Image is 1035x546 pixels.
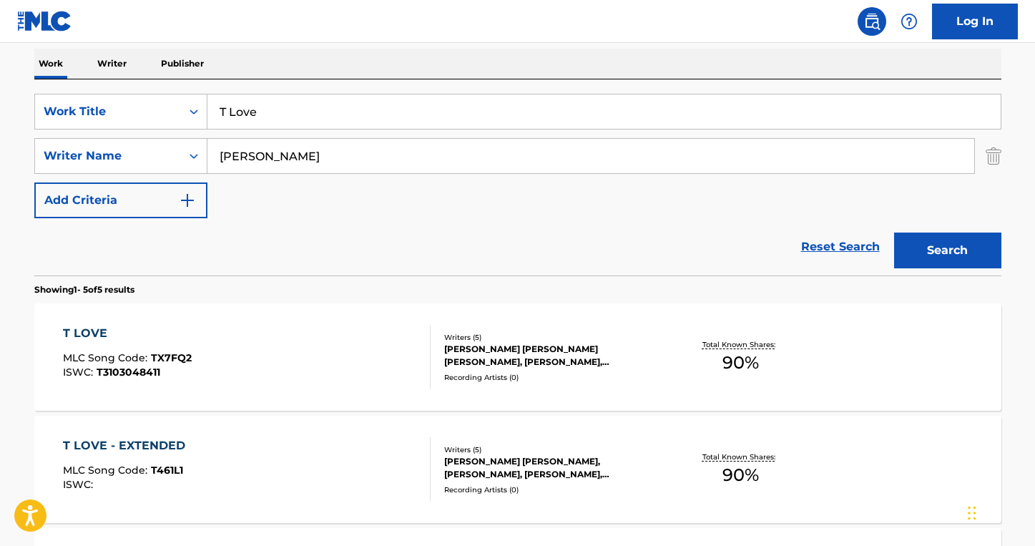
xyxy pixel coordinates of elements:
div: Drag [968,492,976,535]
p: Total Known Shares: [702,339,779,350]
div: T LOVE [63,325,192,342]
img: Delete Criterion [986,138,1001,174]
form: Search Form [34,94,1001,276]
p: Total Known Shares: [702,452,779,462]
button: Search [894,233,1001,268]
span: 90 % [722,462,759,488]
p: Publisher [157,49,208,79]
img: help [901,13,918,30]
a: Public Search [858,7,886,36]
div: Writers ( 5 ) [444,332,660,343]
div: Recording Artists ( 0 ) [444,372,660,383]
a: T LOVEMLC Song Code:TX7FQ2ISWC:T3103048411Writers (5)[PERSON_NAME] [PERSON_NAME] [PERSON_NAME], [... [34,303,1001,411]
span: ISWC : [63,478,97,491]
p: Work [34,49,67,79]
div: Work Title [44,103,172,120]
button: Add Criteria [34,182,207,218]
span: T461L1 [151,464,183,477]
div: Writers ( 5 ) [444,444,660,455]
img: search [863,13,881,30]
div: [PERSON_NAME] [PERSON_NAME], [PERSON_NAME], [PERSON_NAME], [PERSON_NAME], [PERSON_NAME] [444,455,660,481]
span: MLC Song Code : [63,464,151,477]
img: 9d2ae6d4665cec9f34b9.svg [179,192,196,209]
span: 90 % [722,350,759,376]
span: ISWC : [63,366,97,379]
span: TX7FQ2 [151,351,192,364]
a: Reset Search [794,231,887,263]
a: T LOVE - EXTENDEDMLC Song Code:T461L1ISWC:Writers (5)[PERSON_NAME] [PERSON_NAME], [PERSON_NAME], ... [34,416,1001,523]
span: T3103048411 [97,366,160,379]
div: Writer Name [44,147,172,165]
a: Log In [932,4,1018,39]
span: MLC Song Code : [63,351,151,364]
iframe: Chat Widget [963,477,1035,546]
div: Recording Artists ( 0 ) [444,484,660,495]
div: Help [895,7,923,36]
p: Showing 1 - 5 of 5 results [34,283,134,296]
div: [PERSON_NAME] [PERSON_NAME] [PERSON_NAME], [PERSON_NAME], [PERSON_NAME], [PERSON_NAME] [444,343,660,369]
p: Writer [93,49,131,79]
div: T LOVE - EXTENDED [63,437,192,454]
img: MLC Logo [17,11,72,31]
